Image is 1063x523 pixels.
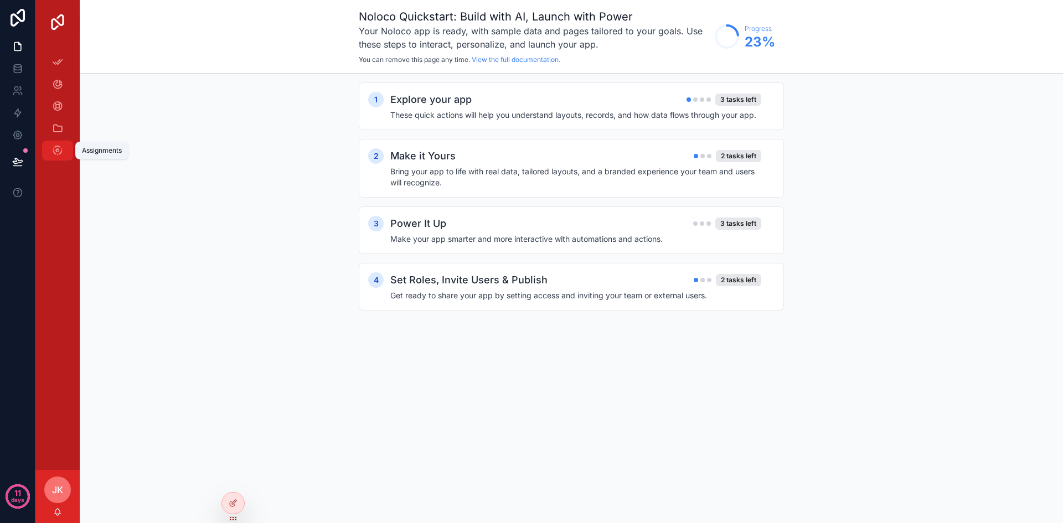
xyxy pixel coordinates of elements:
p: 11 [14,488,21,499]
span: JK [52,483,63,496]
span: You can remove this page any time. [359,55,470,64]
span: Progress [745,24,775,33]
a: View the full documentation. [472,55,560,64]
div: Assignments [82,146,122,155]
img: App logo [49,13,66,31]
h3: Your Noloco app is ready, with sample data and pages tailored to your goals. Use these steps to i... [359,24,709,51]
div: scrollable content [35,44,80,175]
p: days [11,492,24,508]
h1: Noloco Quickstart: Build with AI, Launch with Power [359,9,709,24]
span: 23 % [745,33,775,51]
